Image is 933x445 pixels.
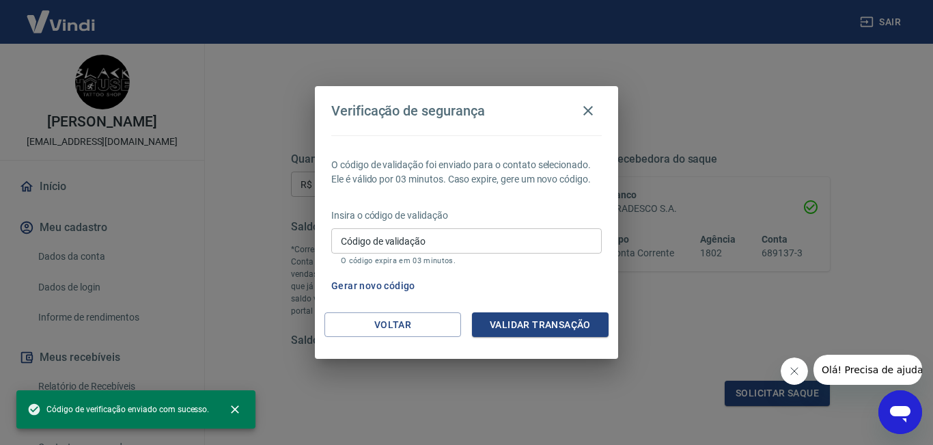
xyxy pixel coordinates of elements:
iframe: Botão para abrir a janela de mensagens [878,390,922,434]
iframe: Mensagem da empresa [813,355,922,385]
p: O código de validação foi enviado para o contato selecionado. Ele é válido por 03 minutos. Caso e... [331,158,602,187]
p: O código expira em 03 minutos. [341,256,592,265]
span: Olá! Precisa de ajuda? [8,10,115,21]
h4: Verificação de segurança [331,103,485,119]
button: close [220,394,250,424]
button: Voltar [324,312,461,338]
p: Insira o código de validação [331,208,602,223]
button: Validar transação [472,312,609,338]
button: Gerar novo código [326,273,421,299]
iframe: Fechar mensagem [781,358,808,385]
span: Código de verificação enviado com sucesso. [27,403,209,416]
